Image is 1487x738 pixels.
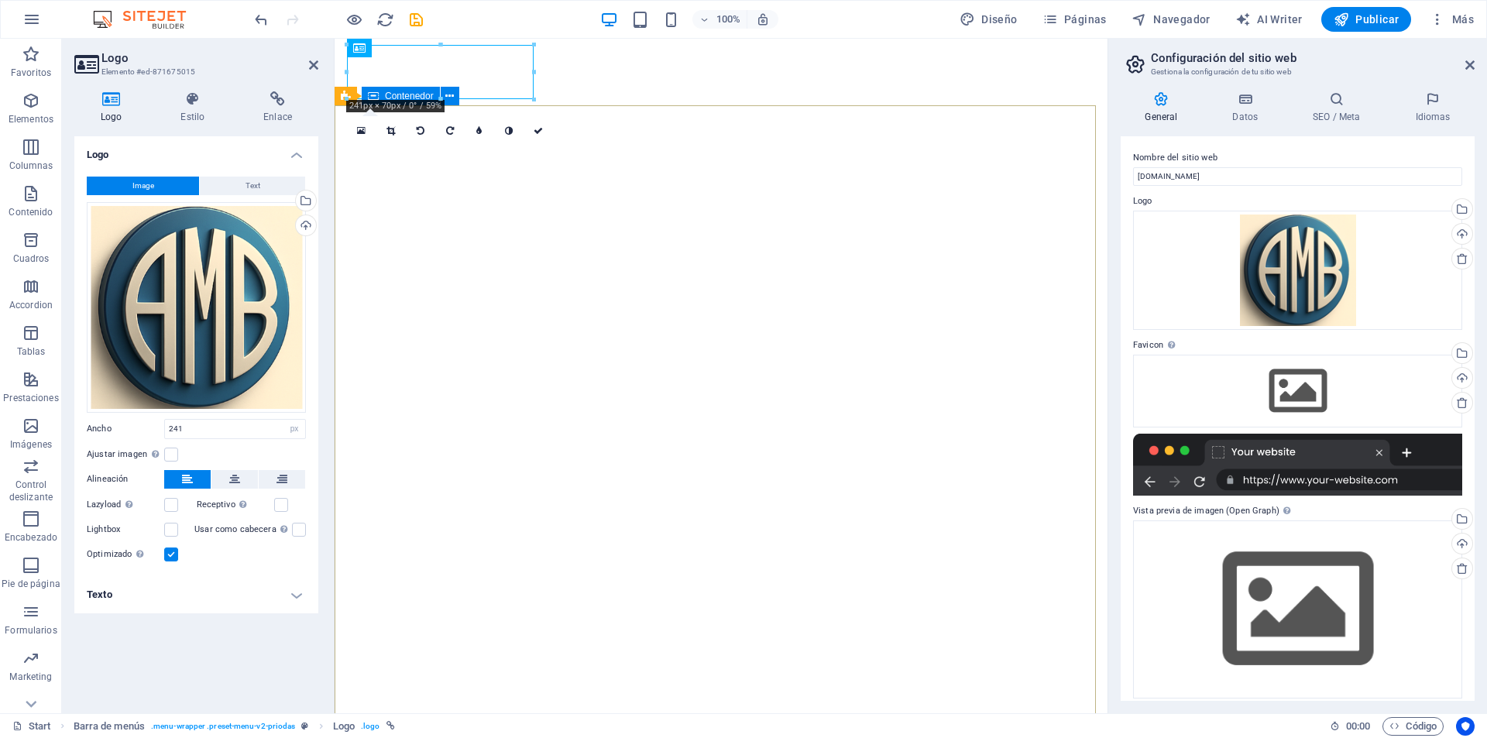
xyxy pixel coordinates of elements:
[953,7,1024,32] div: Diseño (Ctrl+Alt+Y)
[87,545,164,564] label: Optimizado
[1133,355,1462,427] div: Selecciona archivos del administrador de archivos, de la galería de fotos o carga archivo(s)
[1133,520,1462,698] div: Selecciona archivos del administrador de archivos, de la galería de fotos o carga archivo(s)
[494,116,524,146] a: Escala de grises
[87,445,164,464] label: Ajustar imagen
[9,206,53,218] p: Contenido
[1382,717,1444,736] button: Código
[1208,91,1289,124] h4: Datos
[1235,12,1303,27] span: AI Writer
[87,470,164,489] label: Alineación
[347,116,376,146] a: Selecciona archivos del administrador de archivos, de la galería de fotos o carga archivo(s)
[1346,717,1370,736] span: 00 00
[12,717,51,736] a: Haz clic para cancelar la selección y doble clic para abrir páginas
[385,91,434,101] span: Contenedor
[1334,12,1399,27] span: Publicar
[1133,336,1462,355] label: Favicon
[376,116,406,146] a: Modo de recorte
[716,10,740,29] h6: 100%
[1330,717,1371,736] h6: Tiempo de la sesión
[406,116,435,146] a: Girar 90° a la izquierda
[953,7,1024,32] button: Diseño
[87,424,164,433] label: Ancho
[756,12,770,26] i: Al redimensionar, ajustar el nivel de zoom automáticamente para ajustarse al dispositivo elegido.
[87,496,164,514] label: Lazyload
[435,116,465,146] a: Girar 90° a la derecha
[1125,7,1217,32] button: Navegador
[74,91,154,124] h4: Logo
[1133,211,1462,330] div: visual-loLI3uRTNSMv6I5dvga9Gw.png
[5,624,57,637] p: Formularios
[1121,91,1208,124] h4: General
[1133,167,1462,186] input: Nombre...
[9,671,52,683] p: Marketing
[101,51,318,65] h2: Logo
[1151,51,1475,65] h2: Configuración del sitio web
[9,299,53,311] p: Accordion
[13,252,50,265] p: Cuadros
[376,11,394,29] i: Volver a cargar página
[87,202,306,413] div: visual-loLI3uRTNSMv6I5dvga9Gw.png
[361,717,379,736] span: . logo
[194,520,292,539] label: Usar como cabecera
[74,717,395,736] nav: breadcrumb
[5,531,57,544] p: Encabezado
[197,496,274,514] label: Receptivo
[960,12,1018,27] span: Diseño
[1229,7,1309,32] button: AI Writer
[74,717,145,736] span: Haz clic para seleccionar y doble clic para editar
[200,177,305,195] button: Text
[101,65,287,79] h3: Elemento #ed-871675015
[11,67,51,79] p: Favoritos
[252,11,270,29] i: Deshacer: Cambiar imagen (Ctrl+Z)
[1391,91,1475,124] h4: Idiomas
[246,177,260,195] span: Text
[74,136,318,164] h4: Logo
[524,116,553,146] a: Confirmar ( Ctrl ⏎ )
[9,113,53,125] p: Elementos
[87,520,164,539] label: Lightbox
[1430,12,1474,27] span: Más
[1133,192,1462,211] label: Logo
[386,722,395,730] i: Este elemento está vinculado
[9,160,53,172] p: Columnas
[1389,717,1437,736] span: Código
[3,392,58,404] p: Prestaciones
[1133,149,1462,167] label: Nombre del sitio web
[1042,12,1107,27] span: Páginas
[333,717,355,736] span: Haz clic para seleccionar y doble clic para editar
[2,578,60,590] p: Pie de página
[407,11,425,29] i: Guardar (Ctrl+S)
[407,10,425,29] button: save
[376,10,394,29] button: reload
[17,345,46,358] p: Tablas
[465,116,494,146] a: Desenfoque
[1456,717,1475,736] button: Usercentrics
[1321,7,1412,32] button: Publicar
[1289,91,1391,124] h4: SEO / Meta
[252,10,270,29] button: undo
[1423,7,1480,32] button: Más
[1132,12,1211,27] span: Navegador
[132,177,154,195] span: Image
[74,576,318,613] h4: Texto
[1151,65,1444,79] h3: Gestiona la configuración de tu sitio web
[692,10,747,29] button: 100%
[1357,720,1359,732] span: :
[10,438,52,451] p: Imágenes
[151,717,295,736] span: . menu-wrapper .preset-menu-v2-priodas
[301,722,308,730] i: Este elemento es un preajuste personalizable
[1133,502,1462,520] label: Vista previa de imagen (Open Graph)
[89,10,205,29] img: Editor Logo
[237,91,318,124] h4: Enlace
[87,177,199,195] button: Image
[1036,7,1113,32] button: Páginas
[154,91,237,124] h4: Estilo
